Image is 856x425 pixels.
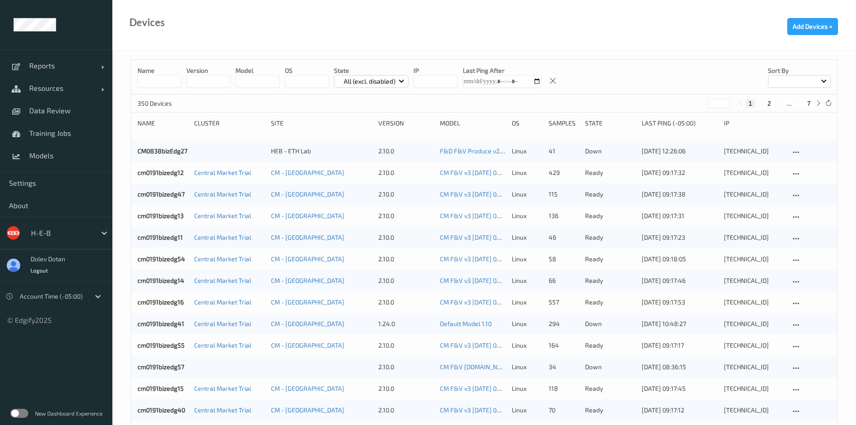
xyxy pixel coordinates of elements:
div: State [585,119,635,128]
div: 41 [549,147,579,156]
a: CM - [GEOGRAPHIC_DATA] [271,298,344,306]
p: All (excl. disabled) [341,77,399,86]
a: CM - [GEOGRAPHIC_DATA] [271,320,344,327]
a: CM - [GEOGRAPHIC_DATA] [271,233,344,241]
div: Samples [549,119,579,128]
div: OS [512,119,542,128]
p: Name [137,66,182,75]
p: ready [585,211,635,220]
div: 557 [549,298,579,307]
div: 2.10.0 [378,147,434,156]
a: CM F&V v3 [DATE] 08:27 Auto Save [440,298,539,306]
div: [DATE] 09:17:53 [642,298,717,307]
a: CM - [GEOGRAPHIC_DATA] [271,385,344,392]
button: 7 [804,99,813,107]
button: Add Devices + [787,18,838,35]
div: 2.10.0 [378,233,434,242]
a: CM F&V v3 [DATE] 08:27 Auto Save [440,277,539,284]
p: linux [512,255,542,264]
div: 115 [549,190,579,199]
p: version [186,66,231,75]
a: cm0191bizedg47 [137,190,185,198]
a: cm0191bizedg16 [137,298,184,306]
p: ready [585,255,635,264]
div: 2.10.0 [378,406,434,415]
a: cm0191bizedg41 [137,320,184,327]
p: ready [585,298,635,307]
a: Central Market Trial [194,406,251,414]
a: Default Model 1.10 [440,320,492,327]
div: 294 [549,319,579,328]
div: [TECHNICAL_ID] [724,233,785,242]
div: [TECHNICAL_ID] [724,276,785,285]
p: State [334,66,409,75]
div: 70 [549,406,579,415]
a: CM0838bizEdg27 [137,147,187,155]
button: 2 [765,99,774,107]
a: cm0191bizedg57 [137,363,184,371]
a: CM F&V v3 [DATE] 08:27 Auto Save [440,169,539,176]
div: 136 [549,211,579,220]
div: 429 [549,168,579,177]
p: linux [512,168,542,177]
a: Central Market Trial [194,233,251,241]
div: [TECHNICAL_ID] [724,168,785,177]
a: Central Market Trial [194,277,251,284]
p: linux [512,276,542,285]
div: [DATE] 09:17:31 [642,211,717,220]
div: Cluster [194,119,265,128]
p: OS [285,66,329,75]
p: linux [512,362,542,371]
div: [TECHNICAL_ID] [724,319,785,328]
div: [TECHNICAL_ID] [724,255,785,264]
a: CM F&V v3 [DATE] 08:27 Auto Save [440,190,539,198]
div: [DATE] 09:17:46 [642,276,717,285]
div: 2.10.0 [378,211,434,220]
p: linux [512,406,542,415]
div: [DATE] 09:17:38 [642,190,717,199]
div: [DATE] 08:36:15 [642,362,717,371]
div: [DATE] 10:48:27 [642,319,717,328]
div: 2.10.0 [378,298,434,307]
a: CM F&V v3 [DATE] 08:27 Auto Save [440,341,539,349]
div: 2.10.0 [378,276,434,285]
p: IP [413,66,457,75]
div: 118 [549,384,579,393]
div: 58 [549,255,579,264]
div: [TECHNICAL_ID] [724,190,785,199]
a: CM - [GEOGRAPHIC_DATA] [271,190,344,198]
div: 1.24.0 [378,319,434,328]
div: version [378,119,434,128]
a: Central Market Trial [194,385,251,392]
div: [TECHNICAL_ID] [724,362,785,371]
a: CM - [GEOGRAPHIC_DATA] [271,277,344,284]
a: CM F&V v3 [DATE] 08:27 Auto Save [440,406,539,414]
button: ... [784,99,794,107]
div: [TECHNICAL_ID] [724,384,785,393]
a: cm0191bizedg15 [137,385,184,392]
a: cm0191bizedg11 [137,233,183,241]
div: [DATE] 09:17:45 [642,384,717,393]
a: CM F&V v3 [DATE] 08:27 Auto Save [440,233,539,241]
p: ready [585,190,635,199]
p: linux [512,298,542,307]
p: model [235,66,279,75]
div: 2.10.0 [378,168,434,177]
p: linux [512,147,542,156]
div: [DATE] 09:17:32 [642,168,717,177]
div: Devices [129,18,165,27]
div: [TECHNICAL_ID] [724,211,785,220]
a: CM - [GEOGRAPHIC_DATA] [271,255,344,263]
div: Name [137,119,188,128]
p: 350 Devices [137,99,205,108]
p: linux [512,190,542,199]
a: CM - [GEOGRAPHIC_DATA] [271,406,344,414]
a: Central Market Trial [194,212,251,219]
div: 2.10.0 [378,190,434,199]
div: 66 [549,276,579,285]
a: cm0191bizedg12 [137,169,184,176]
div: [DATE] 09:18:05 [642,255,717,264]
p: Last Ping After [463,66,541,75]
p: linux [512,211,542,220]
div: [DATE] 09:17:17 [642,341,717,350]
